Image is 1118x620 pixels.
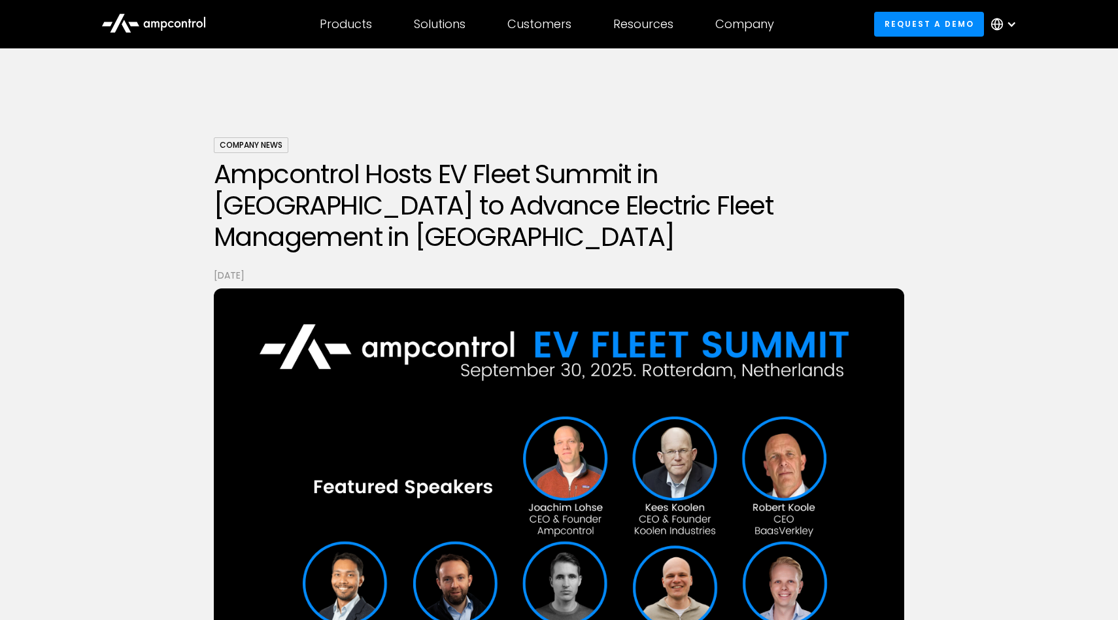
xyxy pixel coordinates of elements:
div: Products [320,17,372,31]
a: Request a demo [874,12,984,36]
div: Company News [214,137,288,153]
div: Solutions [414,17,466,31]
p: [DATE] [214,268,904,283]
div: Resources [613,17,673,31]
div: Customers [507,17,571,31]
h1: Ampcontrol Hosts EV Fleet Summit in [GEOGRAPHIC_DATA] to Advance Electric Fleet Management in [GE... [214,158,904,252]
div: Company [715,17,774,31]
